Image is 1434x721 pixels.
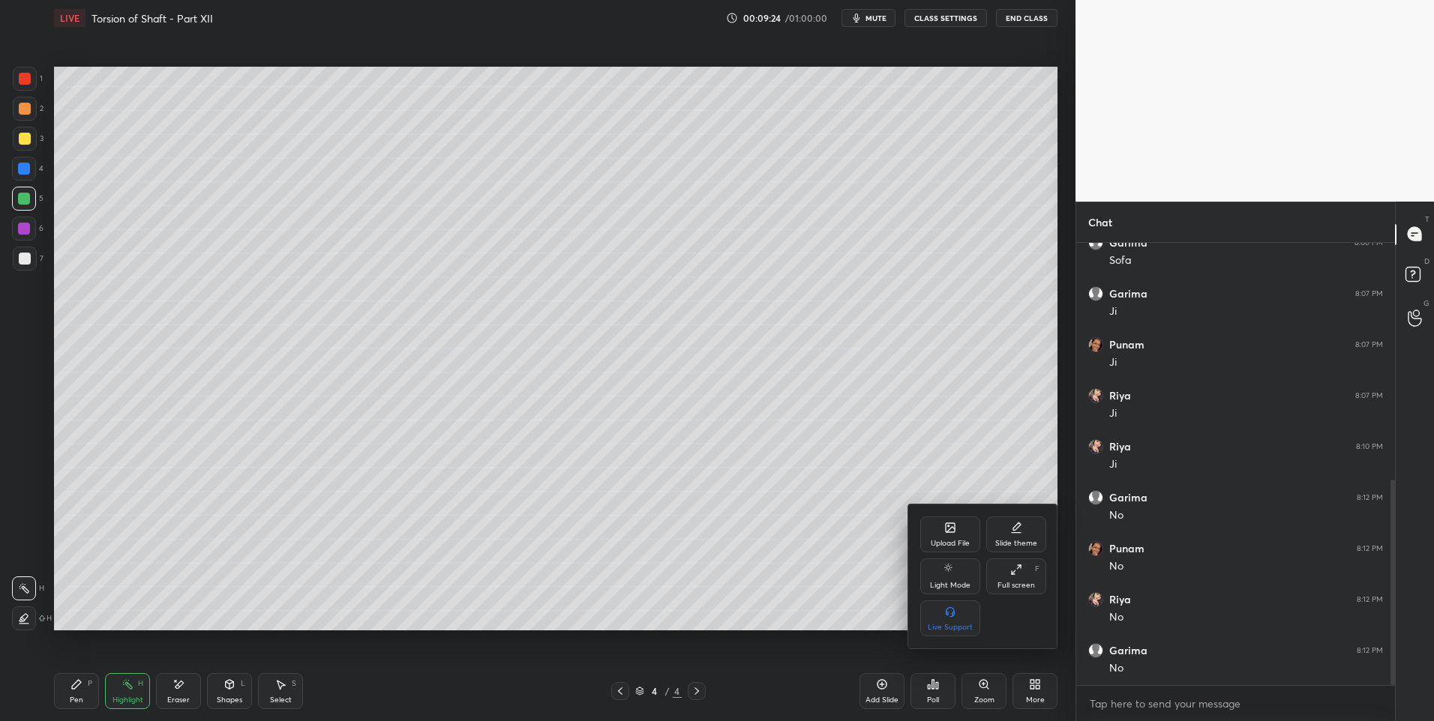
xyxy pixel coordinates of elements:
[931,540,970,547] div: Upload File
[997,582,1035,589] div: Full screen
[928,624,973,631] div: Live Support
[930,582,970,589] div: Light Mode
[995,540,1037,547] div: Slide theme
[1035,565,1039,573] div: F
